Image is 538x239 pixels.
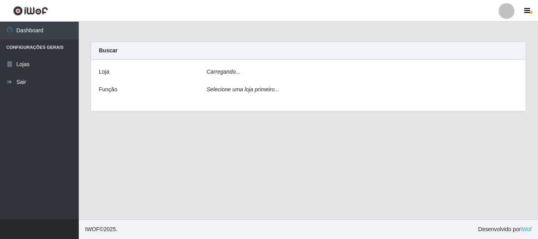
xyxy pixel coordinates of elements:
[99,85,117,94] label: Função
[207,86,279,93] i: Selecione uma loja primeiro...
[99,68,109,76] label: Loja
[478,225,532,233] span: Desenvolvido por
[521,226,532,232] a: iWof
[13,6,48,16] img: CoreUI Logo
[85,225,117,233] span: © 2025 .
[207,69,241,75] i: Carregando...
[99,47,117,54] strong: Buscar
[85,226,100,232] span: IWOF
